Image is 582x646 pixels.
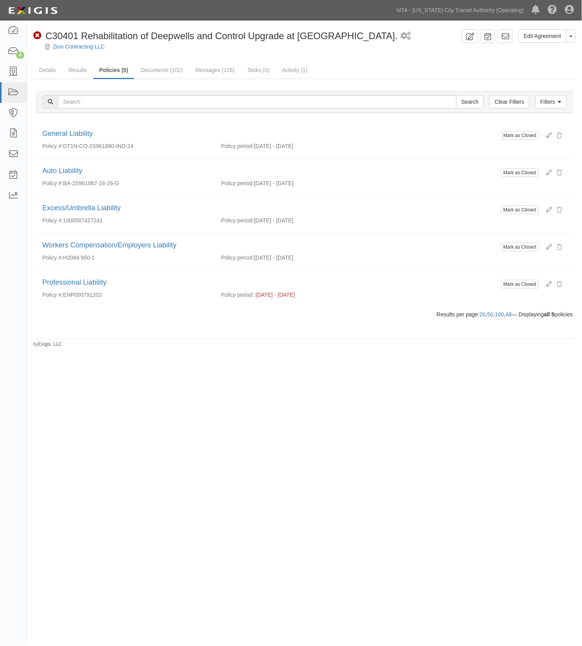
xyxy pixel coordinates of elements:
[519,29,566,43] a: Edit Agreement
[42,204,121,212] a: Excess/Umbrella Liability
[480,311,486,318] a: 20
[552,240,567,254] button: Delete Policy
[456,95,484,108] input: Search
[544,311,555,318] b: all 5
[42,291,63,299] p: Policy #:
[33,32,42,40] i: Non-Compliant
[552,166,567,179] button: Delete Policy
[6,4,60,18] img: logo-5460c22ac91f19d4615b14bd174203de0afe785f0fc80cf4dbbc73dc1793850b.png
[58,95,457,108] input: Search
[38,341,62,347] a: Exigis, LLC
[221,254,254,262] p: Policy period:
[42,167,82,175] a: Auto Liability
[221,142,254,150] p: Policy period:
[501,280,539,289] button: Mark as Closed
[53,43,105,50] a: Zion Contracting LLC
[221,217,254,224] p: Policy period:
[541,131,552,139] a: Edit policy
[552,203,567,217] button: Delete Policy
[42,142,63,150] p: Policy #:
[487,311,493,318] a: 50
[42,130,93,137] a: General Liability
[552,278,567,291] button: Delete Policy
[215,217,573,224] div: [DATE] - [DATE]
[93,62,134,79] a: Policies (5)
[190,62,240,78] a: Messages (126)
[490,95,529,108] a: Clear Filters
[401,32,411,40] i: 1 scheduled workflow
[36,254,215,262] div: H2084 950-1
[36,142,215,150] div: DT1N-CO-2S961880-IND-24
[548,5,557,15] i: Help Center - Complianz
[501,243,539,251] button: Mark as Closed
[541,243,552,251] a: Edit policy
[33,341,62,348] small: by
[501,168,539,177] button: Mark as Closed
[541,206,552,213] a: Edit policy
[63,62,93,78] a: Results
[31,310,579,318] div: Results per page: , , , — Displaying policies
[42,241,177,249] a: Workers Compensation/Employers Liability
[45,31,398,41] span: C30401 Rehabilitation of Deepwells and Control Upgrade at [GEOGRAPHIC_DATA].
[221,291,254,299] p: Policy period:
[495,311,504,318] a: 100
[241,62,275,78] a: Tasks (0)
[16,52,24,59] div: 4
[42,278,107,286] a: Professional Liability
[535,95,567,108] a: Filters
[221,179,254,187] p: Policy period:
[42,217,63,224] p: Policy #:
[36,291,215,299] div: ENP000791203
[42,254,63,262] p: Policy #:
[36,217,215,224] div: 1000587427241
[276,62,313,78] a: Activity (1)
[541,168,552,176] a: Edit policy
[215,142,573,150] div: [DATE] - [DATE]
[215,254,573,262] div: [DATE] - [DATE]
[215,179,573,187] div: [DATE] - [DATE]
[33,62,62,78] a: Details
[501,131,539,140] button: Mark as Closed
[541,280,552,288] a: Edit policy
[256,292,295,298] span: [DATE] - [DATE]
[42,179,63,187] p: Policy #:
[501,206,539,214] button: Mark as Closed
[36,179,215,187] div: BA-2S961867-24-26-G
[33,29,398,43] div: C30401 Rehabilitation of Deepwells and Control Upgrade at Nostrand Avenue Line.
[506,311,512,318] a: All
[393,2,528,18] a: MTA - [US_STATE] City Transit Authority (Operating)
[552,129,567,142] button: Delete Policy
[135,62,188,78] a: Documents (102)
